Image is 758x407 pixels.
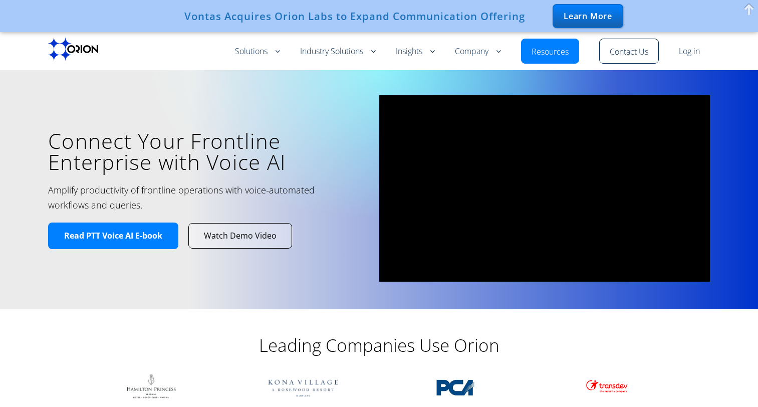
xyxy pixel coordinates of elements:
[48,130,364,172] h1: Connect Your Frontline Enterprise with Voice AI
[179,334,580,356] h2: Leading Companies Use Orion
[610,46,648,58] a: Contact Us
[455,46,501,58] a: Company
[48,182,329,213] h2: Amplify productivity of frontline operations with voice-automated workflows and queries.
[204,231,277,241] span: Watch Demo Video
[553,4,623,28] div: Learn More
[708,359,758,407] iframe: Chat Widget
[379,95,710,282] iframe: vimeo Video Player
[48,223,178,249] a: Read PTT Voice AI E-book
[300,46,376,58] a: Industry Solutions
[235,46,280,58] a: Solutions
[189,224,292,248] a: Watch Demo Video
[48,38,98,61] img: Orion labs Black logo
[532,46,569,58] a: Resources
[396,46,435,58] a: Insights
[184,10,525,22] div: Vontas Acquires Orion Labs to Expand Communication Offering
[64,231,162,241] span: Read PTT Voice AI E-book
[679,46,700,58] a: Log in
